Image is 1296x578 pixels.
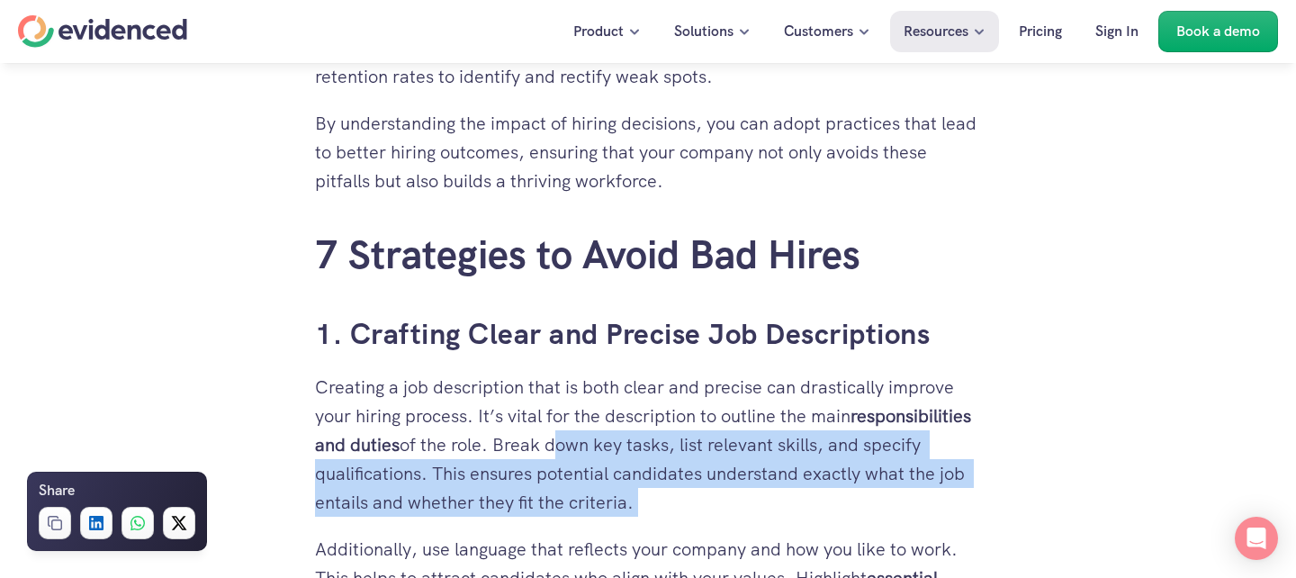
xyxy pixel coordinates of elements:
[1235,517,1278,560] div: Open Intercom Messenger
[1176,20,1260,43] p: Book a demo
[904,20,968,43] p: Resources
[573,20,624,43] p: Product
[674,20,733,43] p: Solutions
[1005,11,1075,52] a: Pricing
[39,479,75,502] h6: Share
[315,315,930,353] a: 1. Crafting Clear and Precise Job Descriptions
[18,15,187,48] a: Home
[315,373,981,517] p: Creating a job description that is both clear and precise can drastically improve your hiring pro...
[784,20,853,43] p: Customers
[1019,20,1062,43] p: Pricing
[315,109,981,195] p: By understanding the impact of hiring decisions, you can adopt practices that lead to better hiri...
[315,229,860,280] a: 7 Strategies to Avoid Bad Hires
[1082,11,1152,52] a: Sign In
[1158,11,1278,52] a: Book a demo
[1095,20,1138,43] p: Sign In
